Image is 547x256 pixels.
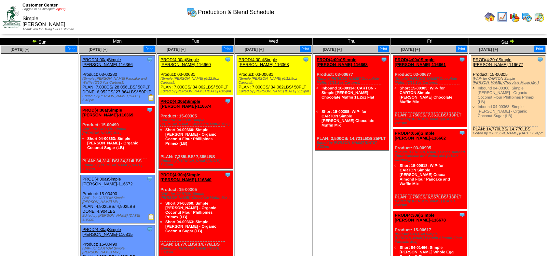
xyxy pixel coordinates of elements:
div: Product: 15-00305 PLAN: 14,770LBS / 14,770LBS [471,56,545,137]
div: (WIP- for CARTON Simple [PERSON_NAME] Chocolate Muffin Mix ) [160,118,233,126]
div: (Simple [PERSON_NAME] Pancake and Waffle (6/10.7oz Cartons)) [82,77,155,85]
div: (Simple [PERSON_NAME] Chocolate Muffin (6/11.2oz Cartons)) [395,77,467,85]
img: Tooltip [537,56,543,63]
a: PROD(4:30a)Simple [PERSON_NAME]-116678 [395,213,446,222]
div: Edited by [PERSON_NAME] [DATE] 7:22pm [395,199,467,207]
a: PROD(4:30a)Simple [PERSON_NAME]-116815 [82,227,133,237]
a: Short 15-00618: WIP-for CARTON Simple [PERSON_NAME] Cocoa Almond Flour Pancake and Waffle Mix [400,163,450,186]
a: Short 04-00360: Simple [PERSON_NAME] - Organic Coconut Flour Phillipines Primex (LB) [165,201,216,219]
span: Customer Center [22,3,58,7]
img: ZoRoCo_Logo(Green%26Foil)%20jpg.webp [3,6,21,28]
img: calendarprod.gif [186,7,197,17]
a: Inbound 10-00334: CARTON - Simple [PERSON_NAME] Chocolate Muffin 11.2oz Flat [321,86,376,100]
div: (Simple [PERSON_NAME] (6/12.9oz Cartons)) [239,77,311,85]
button: Print [534,46,545,52]
a: PROD(4:00a)Simple [PERSON_NAME]-116660 [160,57,211,67]
a: PROD(4:30a)Simple [PERSON_NAME]-116369 [82,108,133,117]
div: (WIP- for CARTON Simple [PERSON_NAME] Mix ) [82,247,155,254]
div: (WIP- for CARTON Simple [PERSON_NAME] Mix ) [82,196,155,204]
div: Product: 03-00681 PLAN: 7,000CS / 34,062LBS / 50PLT [159,56,233,95]
td: Tue [157,38,235,45]
button: Print [456,46,467,52]
img: Tooltip [303,56,309,63]
a: PROD(4:00a)Simple [PERSON_NAME]-116368 [239,57,289,67]
div: (Simple [PERSON_NAME] (6/12.9oz Cartons)) [160,77,233,85]
div: Edited by [PERSON_NAME] [DATE] 6:05pm [160,89,233,93]
div: Product: 15-00490 PLAN: 4,902LBS / 4,902LBS DONE: 4,904LBS [81,175,155,223]
img: Tooltip [459,56,465,63]
div: Product: 03-00905 PLAN: 1,750CS / 6,557LBS / 13PLT [393,129,467,209]
td: Thu [313,38,391,45]
div: Product: 03-00677 PLAN: 1,750CS / 7,361LBS / 13PLT [393,56,467,127]
a: [DATE] [+] [245,47,264,52]
img: calendarprod.gif [522,12,532,22]
img: Tooltip [225,171,231,178]
div: Edited by [PERSON_NAME] [DATE] 7:22pm [317,141,389,149]
a: Short 04-00363: Simple [PERSON_NAME] - Organic Coconut Sugar (LB) [165,220,216,233]
a: PROD(4:30a)Simple [PERSON_NAME]-116840 [160,172,212,182]
a: [DATE] [+] [167,47,185,52]
span: Thank You for Being Our Customer! [22,28,74,31]
span: Logged in as Avanpelt [22,7,65,11]
div: Edited by [PERSON_NAME] [DATE] 7:43pm [160,159,233,167]
button: Print [378,46,389,52]
img: graph.gif [509,12,520,22]
div: Edited by [PERSON_NAME] [DATE] 9:24pm [473,131,545,135]
a: PROD(4:30a)Simple [PERSON_NAME]-116677 [473,57,523,67]
span: [DATE] [+] [323,47,342,52]
div: Edited by [PERSON_NAME] [DATE] 6:48pm [82,94,155,102]
div: (WIP- for CARTON Simple [PERSON_NAME] Chocolate Muffin Mix ) [160,192,233,200]
img: Tooltip [381,56,387,63]
img: home.gif [485,12,495,22]
img: calendarinout.gif [534,12,544,22]
div: Product: 15-00305 PLAN: 7,385LBS / 7,385LBS [159,97,233,169]
div: Edited by [PERSON_NAME] [DATE] 3:19pm [160,247,233,254]
a: Inbound 04-00360: Simple [PERSON_NAME] - Organic Coconut Flour Phillipines Primex (LB) [478,86,534,104]
a: [DATE] [+] [479,47,498,52]
a: [DATE] [+] [10,47,29,52]
img: Production Report [148,94,155,101]
img: Tooltip [225,98,231,104]
a: Short 04-00360: Simple [PERSON_NAME] - Organic Coconut Flour Phillipines Primex (LB) [165,128,216,146]
a: PROD(4:30a)Simple [PERSON_NAME]-116672 [82,177,133,186]
td: Sun [0,38,78,45]
span: Simple [PERSON_NAME] [22,16,65,27]
img: Tooltip [146,176,153,182]
div: Edited by [PERSON_NAME] [DATE] 3:13pm [239,89,311,93]
img: Tooltip [146,107,153,113]
a: Inbound 04-00363: Simple [PERSON_NAME] - Organic Coconut Sugar (LB) [478,104,527,118]
a: PROD(4:00a)Simple [PERSON_NAME]-116661 [395,57,446,67]
img: Production Report [148,214,155,220]
div: (WIP- for CARTON Simple [PERSON_NAME] Chocolate Muffin Mix ) [473,77,545,85]
div: Edited by [PERSON_NAME] [DATE] 7:21pm [395,117,467,125]
button: Print [222,46,233,52]
div: Product: 15-00490 PLAN: 34,314LBS / 34,314LBS [81,106,155,173]
div: (WIP-for CARTON Simple [PERSON_NAME] Protein Almond Flour Pancake Mix) [395,232,467,244]
img: Tooltip [459,212,465,218]
button: Print [65,46,77,52]
a: [DATE] [+] [89,47,107,52]
a: PROD(4:00a)Simple [PERSON_NAME]-116668 [317,57,368,67]
a: PROD(4:00a)Simple [PERSON_NAME]-116366 [82,57,133,67]
div: Edited by [PERSON_NAME] [DATE] 3:17pm [82,163,155,171]
td: Wed [235,38,313,45]
div: (Simple [PERSON_NAME] Chocolate Muffin (6/11.2oz Cartons)) [317,77,389,85]
a: PROD(4:05a)Simple [PERSON_NAME]-116662 [395,131,446,141]
img: Tooltip [225,56,231,63]
a: [DATE] [+] [401,47,420,52]
a: PROD(4:30a)Simple [PERSON_NAME]-116674 [160,99,212,109]
div: Product: 03-00681 PLAN: 7,000CS / 34,062LBS / 50PLT [237,56,311,95]
button: Print [300,46,311,52]
img: Tooltip [459,130,465,136]
a: (logout) [54,7,65,11]
td: Mon [78,38,157,45]
img: Tooltip [146,226,153,233]
div: Product: 03-00280 PLAN: 7,000CS / 28,056LBS / 50PLT DONE: 6,952CS / 27,864LBS / 50PLT [81,56,155,104]
div: Product: 03-00677 PLAN: 3,500CS / 14,721LBS / 25PLT [315,56,389,151]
